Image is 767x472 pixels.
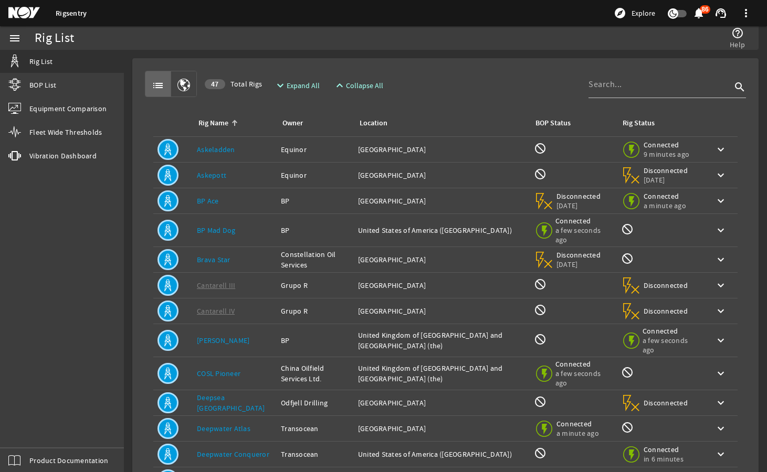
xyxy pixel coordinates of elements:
[715,169,727,181] mat-icon: keyboard_arrow_down
[733,1,759,26] button: more_vert
[715,422,727,435] mat-icon: keyboard_arrow_down
[715,279,727,292] mat-icon: keyboard_arrow_down
[644,201,688,210] span: a minute ago
[644,140,689,149] span: Connected
[270,76,324,95] button: Expand All
[731,27,744,39] mat-icon: help_outline
[360,117,387,129] div: Location
[556,419,601,428] span: Connected
[644,445,688,454] span: Connected
[644,191,688,201] span: Connected
[623,117,655,129] div: Rig Status
[29,80,56,90] span: BOP List
[555,369,611,388] span: a few seconds ago
[715,143,727,156] mat-icon: keyboard_arrow_down
[197,369,240,378] a: COSL Pioneer
[358,254,526,265] div: [GEOGRAPHIC_DATA]
[644,281,688,290] span: Disconnected
[197,281,235,290] a: Cantarell III
[715,305,727,317] mat-icon: keyboard_arrow_down
[556,260,601,269] span: [DATE]
[274,79,282,92] mat-icon: expand_more
[534,168,547,180] mat-icon: BOP Monitoring not available for this rig
[281,306,350,316] div: Grupo R
[358,280,526,291] div: [GEOGRAPHIC_DATA]
[197,336,249,345] a: [PERSON_NAME]
[358,449,526,459] div: United States of America ([GEOGRAPHIC_DATA])
[358,306,526,316] div: [GEOGRAPHIC_DATA]
[197,226,236,235] a: BP Mad Dog
[715,7,727,19] mat-icon: support_agent
[29,103,107,114] span: Equipment Comparison
[205,79,262,89] span: Total Rigs
[644,454,688,464] span: in 6 minutes
[281,225,350,235] div: BP
[197,255,230,264] a: Brava Star
[715,195,727,207] mat-icon: keyboard_arrow_down
[281,449,350,459] div: Transocean
[534,395,547,408] mat-icon: BOP Monitoring not available for this rig
[197,196,219,206] a: BP Ace
[8,149,21,162] mat-icon: vibration
[197,306,235,316] a: Cantarell IV
[715,334,727,347] mat-icon: keyboard_arrow_down
[282,117,303,129] div: Owner
[197,393,265,413] a: Deepsea [GEOGRAPHIC_DATA]
[358,423,526,434] div: [GEOGRAPHIC_DATA]
[632,8,655,18] span: Explore
[333,79,342,92] mat-icon: expand_less
[198,117,228,129] div: Rig Name
[621,223,634,235] mat-icon: Rig Monitoring not available for this rig
[692,7,705,19] mat-icon: notifications
[281,363,350,384] div: China Oilfield Services Ltd.
[358,144,526,155] div: [GEOGRAPHIC_DATA]
[35,33,74,44] div: Rig List
[281,196,350,206] div: BP
[281,398,350,408] div: Odfjell Drilling
[8,32,21,45] mat-icon: menu
[197,145,235,154] a: Askeladden
[281,335,350,346] div: BP
[644,175,688,185] span: [DATE]
[555,216,611,226] span: Connected
[534,304,547,316] mat-icon: BOP Monitoring not available for this rig
[715,448,727,460] mat-icon: keyboard_arrow_down
[610,5,659,22] button: Explore
[29,56,52,67] span: Rig List
[197,117,268,129] div: Rig Name
[329,76,387,95] button: Collapse All
[614,7,626,19] mat-icon: explore
[715,224,727,237] mat-icon: keyboard_arrow_down
[358,170,526,180] div: [GEOGRAPHIC_DATA]
[556,428,601,438] span: a minute ago
[534,447,547,459] mat-icon: BOP Monitoring not available for this rig
[56,8,87,18] a: Rigsentry
[197,170,226,180] a: Askepott
[644,166,688,175] span: Disconnected
[534,142,547,155] mat-icon: BOP Monitoring not available for this rig
[621,366,634,379] mat-icon: Rig Monitoring not available for this rig
[197,449,269,459] a: Deepwater Conqueror
[534,278,547,291] mat-icon: BOP Monitoring not available for this rig
[644,306,688,316] span: Disconnected
[556,250,601,260] span: Disconnected
[358,398,526,408] div: [GEOGRAPHIC_DATA]
[346,80,383,91] span: Collapse All
[555,359,611,369] span: Connected
[715,367,727,380] mat-icon: keyboard_arrow_down
[556,191,601,201] span: Disconnected
[643,326,698,336] span: Connected
[643,336,698,355] span: a few seconds ago
[281,423,350,434] div: Transocean
[644,398,688,407] span: Disconnected
[358,330,526,351] div: United Kingdom of [GEOGRAPHIC_DATA] and [GEOGRAPHIC_DATA] (the)
[535,117,571,129] div: BOP Status
[287,80,320,91] span: Expand All
[358,196,526,206] div: [GEOGRAPHIC_DATA]
[281,117,345,129] div: Owner
[621,252,634,265] mat-icon: Rig Monitoring not available for this rig
[281,249,350,270] div: Constellation Oil Services
[693,8,704,19] button: 86
[715,253,727,266] mat-icon: keyboard_arrow_down
[281,280,350,291] div: Grupo R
